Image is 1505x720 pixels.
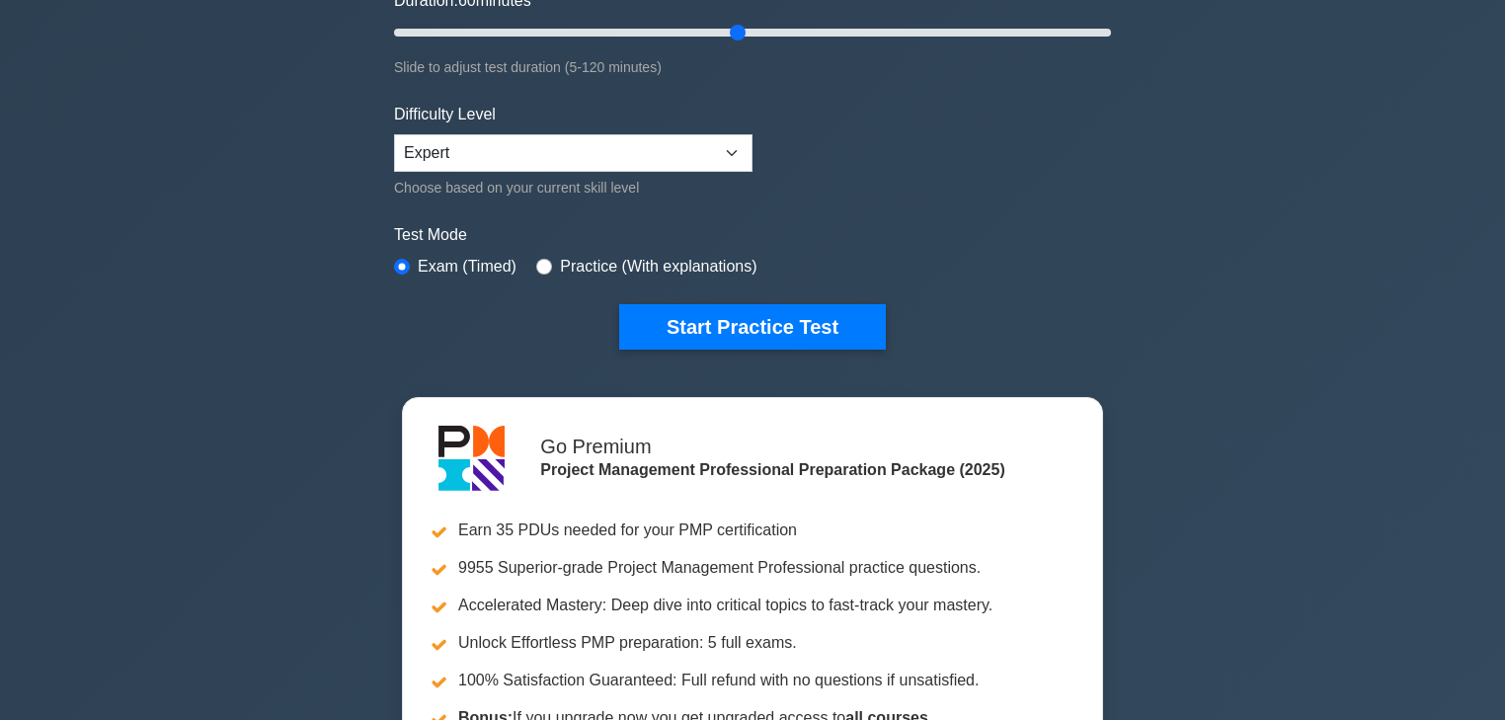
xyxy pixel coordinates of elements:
[394,55,1111,79] div: Slide to adjust test duration (5-120 minutes)
[394,223,1111,247] label: Test Mode
[560,255,756,279] label: Practice (With explanations)
[418,255,516,279] label: Exam (Timed)
[619,304,886,350] button: Start Practice Test
[394,103,496,126] label: Difficulty Level
[394,176,752,200] div: Choose based on your current skill level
